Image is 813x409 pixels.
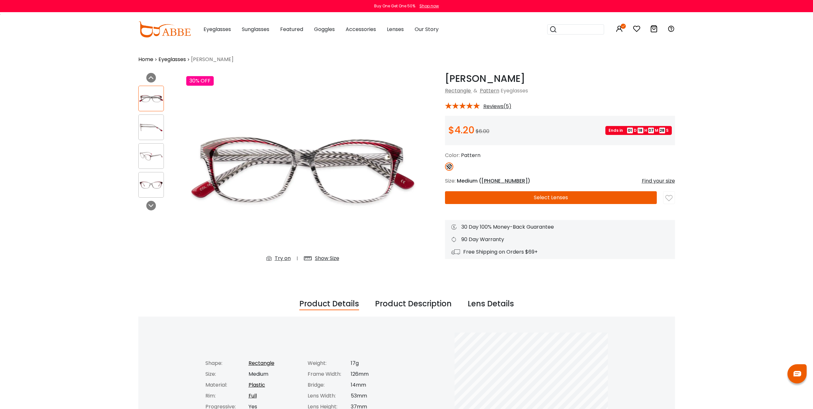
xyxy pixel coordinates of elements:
[280,26,303,33] span: Featured
[351,392,403,400] div: 53mm
[419,3,439,9] div: Shop now
[483,104,511,109] span: Reviews(5)
[249,370,301,378] div: Medium
[351,381,403,389] div: 14mm
[638,128,643,133] span: 18
[375,298,452,310] div: Product Description
[451,223,669,231] div: 30 Day 100% Money-Back Guarantee
[634,128,637,133] span: D
[448,123,474,137] span: $4.20
[139,121,164,134] img: Elliot Pattern Plastic Eyeglasses , UniversalBridgeFit Frames from ABBE Glasses
[203,26,231,33] span: Eyeglasses
[445,191,657,204] button: Select Lenses
[139,150,164,162] img: Elliot Pattern Plastic Eyeglasses , UniversalBridgeFit Frames from ABBE Glasses
[139,179,164,191] img: Elliot Pattern Plastic Eyeglasses , UniversalBridgeFit Frames from ABBE Glasses
[481,177,528,185] span: [PHONE_NUMBER]
[655,128,658,133] span: M
[445,152,460,159] span: Color:
[609,128,626,133] span: Ends in
[794,371,801,376] img: chat
[205,370,249,378] div: Size:
[461,152,480,159] span: Pattern
[387,26,404,33] span: Lenses
[158,56,186,63] a: Eyeglasses
[445,73,675,84] h1: [PERSON_NAME]
[659,128,665,133] span: 28
[314,26,335,33] span: Goggles
[457,177,530,185] span: Medium ( )
[451,248,669,256] div: Free Shipping on Orders $69+
[445,87,471,94] a: Rectangle
[472,87,479,94] span: &
[249,381,265,389] a: Plastic
[644,128,647,133] span: H
[416,3,439,9] a: Shop now
[666,128,669,133] span: S
[451,236,669,243] div: 90 Day Warranty
[308,392,351,400] div: Lens Width:
[308,359,351,367] div: Weight:
[139,92,164,105] img: Elliot Pattern Plastic Eyeglasses , UniversalBridgeFit Frames from ABBE Glasses
[480,87,499,94] a: Pattern
[445,177,456,185] span: Size:
[315,255,339,262] div: Show Size
[242,26,269,33] span: Sunglasses
[346,26,376,33] span: Accessories
[186,76,214,86] div: 30% OFF
[308,381,351,389] div: Bridge:
[468,298,514,310] div: Lens Details
[191,56,234,63] span: [PERSON_NAME]
[205,359,249,367] div: Shape:
[205,381,249,389] div: Material:
[299,298,359,310] div: Product Details
[351,370,403,378] div: 126mm
[186,73,419,267] img: Elliot Pattern Plastic Eyeglasses , UniversalBridgeFit Frames from ABBE Glasses
[415,26,439,33] span: Our Story
[249,359,274,367] a: Rectangle
[249,392,257,399] a: Full
[476,128,489,135] span: $6.00
[351,359,403,367] div: 17g
[648,128,654,133] span: 07
[138,21,191,37] img: abbeglasses.com
[308,370,351,378] div: Frame Width:
[665,195,672,202] img: like
[627,128,633,133] span: 01
[642,177,675,185] div: Find your size
[374,3,415,9] div: Buy One Get One 50%
[275,255,291,262] div: Try on
[138,56,153,63] a: Home
[205,392,249,400] div: Rim:
[501,87,528,94] span: Eyeglasses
